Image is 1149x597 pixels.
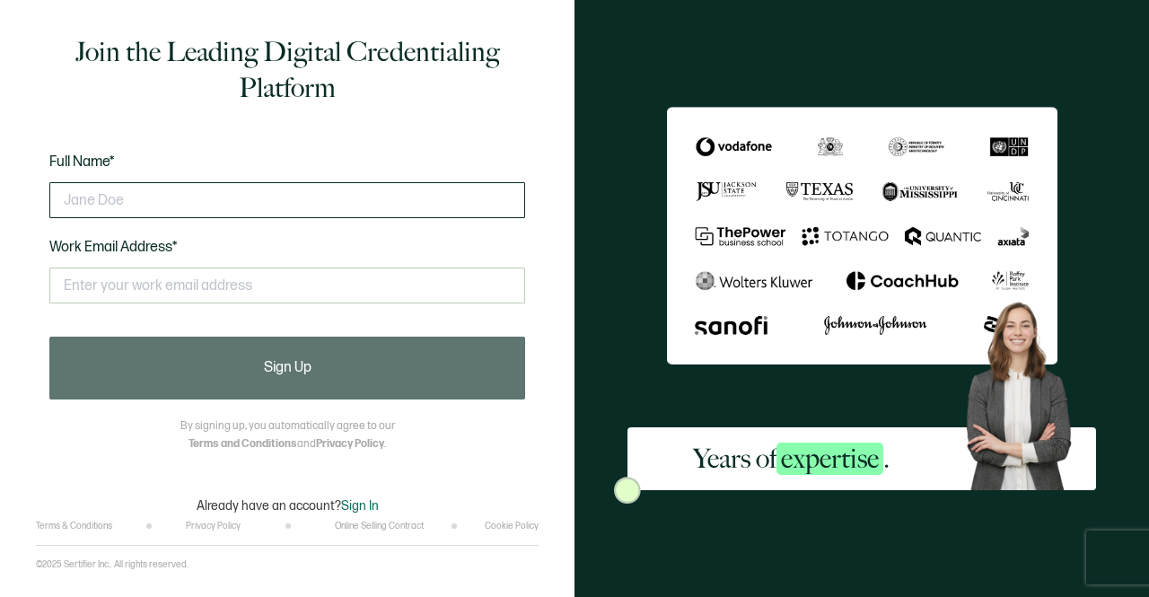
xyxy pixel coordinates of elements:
a: Cookie Policy [485,521,539,531]
img: Sertifier Signup - Years of <span class="strong-h">expertise</span>. Hero [955,293,1096,490]
img: Sertifier Signup [614,477,641,504]
p: ©2025 Sertifier Inc.. All rights reserved. [36,559,189,570]
p: By signing up, you automatically agree to our and . [180,417,395,453]
a: Privacy Policy [316,437,384,451]
span: Full Name* [49,154,115,171]
input: Enter your work email address [49,268,525,303]
span: Work Email Address* [49,239,178,256]
a: Privacy Policy [186,521,241,531]
input: Jane Doe [49,182,525,218]
h2: Years of . [693,441,890,477]
span: expertise [776,443,883,475]
span: Sign Up [264,361,311,375]
button: Sign Up [49,337,525,399]
h1: Join the Leading Digital Credentialing Platform [49,34,525,106]
p: Already have an account? [197,498,379,514]
a: Terms and Conditions [189,437,297,451]
span: Sign In [341,498,379,514]
img: Sertifier Signup - Years of <span class="strong-h">expertise</span>. [667,107,1057,364]
a: Terms & Conditions [36,521,112,531]
a: Online Selling Contract [335,521,424,531]
iframe: Chat Widget [850,394,1149,597]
